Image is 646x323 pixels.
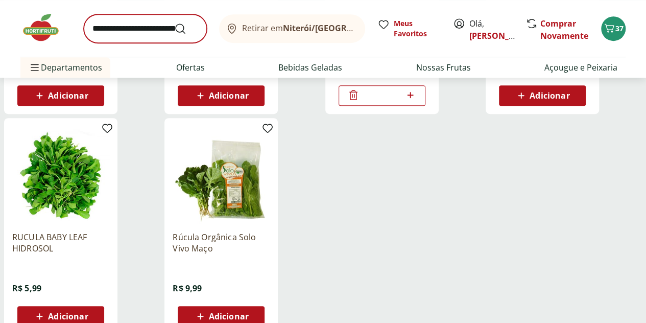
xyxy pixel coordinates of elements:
[20,12,71,43] img: Hortifruti
[29,55,41,80] button: Menu
[416,61,471,74] a: Nossas Frutas
[173,126,270,223] img: Rúcula Orgânica Solo Vivo Maço
[499,85,586,106] button: Adicionar
[209,91,249,100] span: Adicionar
[530,91,569,100] span: Adicionar
[601,16,626,41] button: Carrinho
[178,85,265,106] button: Adicionar
[219,14,365,43] button: Retirar emNiterói/[GEOGRAPHIC_DATA]
[540,18,588,41] a: Comprar Novamente
[12,232,109,254] a: RUCULA BABY LEAF HIDROSOL
[544,61,617,74] a: Açougue e Peixaria
[615,24,624,33] span: 37
[48,91,88,100] span: Adicionar
[48,312,88,320] span: Adicionar
[12,126,109,223] img: RUCULA BABY LEAF HIDROSOL
[242,24,355,33] span: Retirar em
[173,232,270,254] a: Rúcula Orgânica Solo Vivo Maço
[12,283,41,294] span: R$ 5,99
[394,18,441,39] span: Meus Favoritos
[17,85,104,106] button: Adicionar
[377,18,441,39] a: Meus Favoritos
[84,14,207,43] input: search
[469,17,515,42] span: Olá,
[278,61,342,74] a: Bebidas Geladas
[173,283,202,294] span: R$ 9,99
[176,61,205,74] a: Ofertas
[29,55,102,80] span: Departamentos
[209,312,249,320] span: Adicionar
[283,22,399,34] b: Niterói/[GEOGRAPHIC_DATA]
[174,22,199,35] button: Submit Search
[469,30,536,41] a: [PERSON_NAME]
